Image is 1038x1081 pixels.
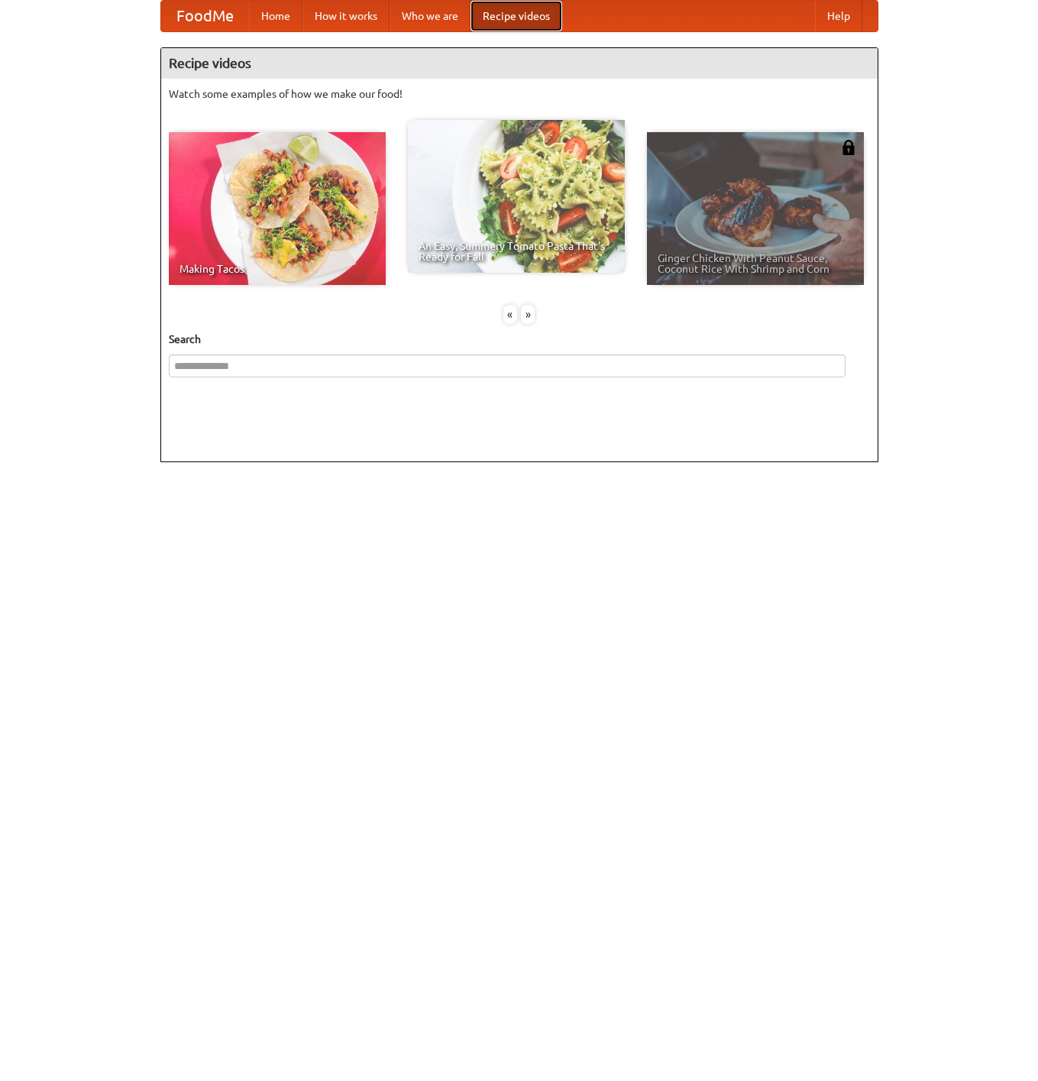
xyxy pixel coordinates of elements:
a: Home [249,1,302,31]
a: Who we are [390,1,470,31]
a: FoodMe [161,1,249,31]
a: Making Tacos [169,132,386,285]
div: » [521,305,535,324]
p: Watch some examples of how we make our food! [169,86,870,102]
a: Help [815,1,862,31]
div: « [503,305,517,324]
h5: Search [169,332,870,347]
img: 483408.png [841,140,856,155]
a: How it works [302,1,390,31]
a: Recipe videos [470,1,562,31]
span: An Easy, Summery Tomato Pasta That's Ready for Fall [419,241,614,262]
a: An Easy, Summery Tomato Pasta That's Ready for Fall [408,120,625,273]
span: Making Tacos [179,264,375,274]
h4: Recipe videos [161,48,878,79]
